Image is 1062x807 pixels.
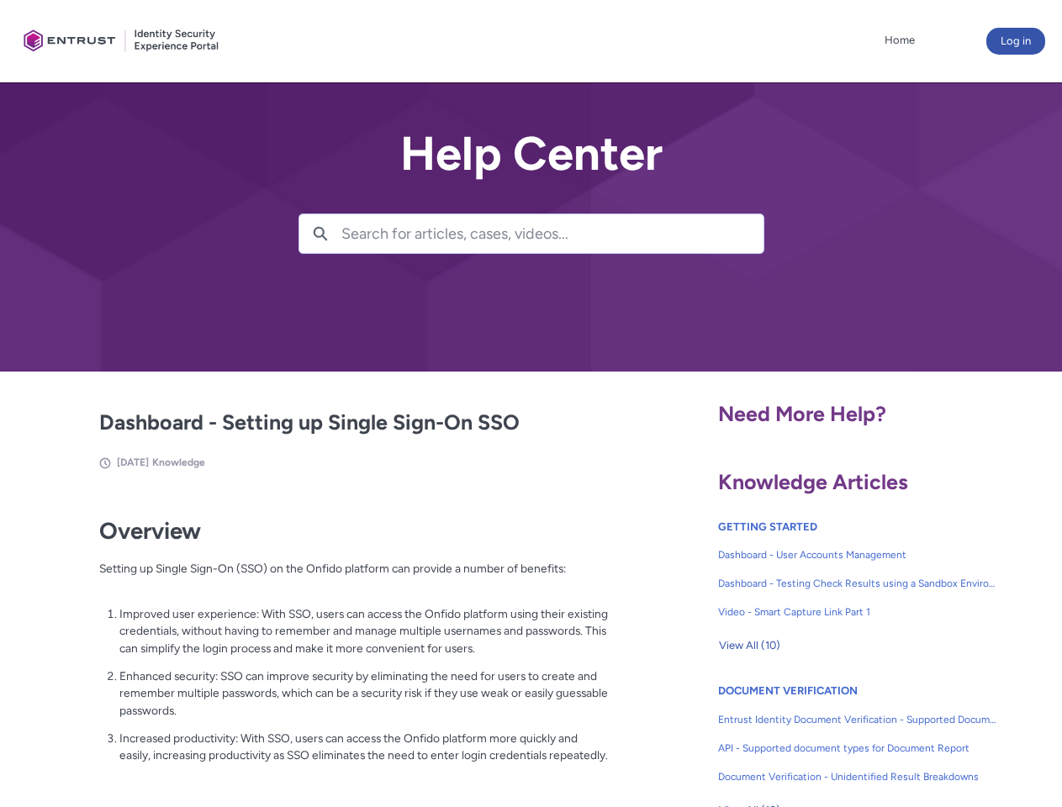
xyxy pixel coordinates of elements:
a: Video - Smart Capture Link Part 1 [718,598,997,626]
span: View All (10) [719,633,780,658]
p: Setting up Single Sign-On (SSO) on the Onfido platform can provide a number of benefits: [99,560,609,594]
a: Dashboard - User Accounts Management [718,541,997,569]
span: Need More Help? [718,401,886,426]
span: Video - Smart Capture Link Part 1 [718,604,997,620]
a: Dashboard - Testing Check Results using a Sandbox Environment [718,569,997,598]
button: Search [299,214,341,253]
span: Dashboard - Testing Check Results using a Sandbox Environment [718,576,997,591]
button: Log in [986,28,1045,55]
h2: Help Center [299,128,764,180]
strong: Overview [99,517,201,545]
h2: Dashboard - Setting up Single Sign-On SSO [99,407,609,439]
span: [DATE] [117,456,149,468]
p: Improved user experience: With SSO, users can access the Onfido platform using their existing cre... [119,605,609,657]
input: Search for articles, cases, videos... [341,214,763,253]
span: Knowledge Articles [718,469,908,494]
span: Dashboard - User Accounts Management [718,547,997,562]
a: Home [880,28,919,53]
button: View All (10) [718,632,781,659]
li: Knowledge [152,455,205,470]
a: GETTING STARTED [718,520,817,533]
